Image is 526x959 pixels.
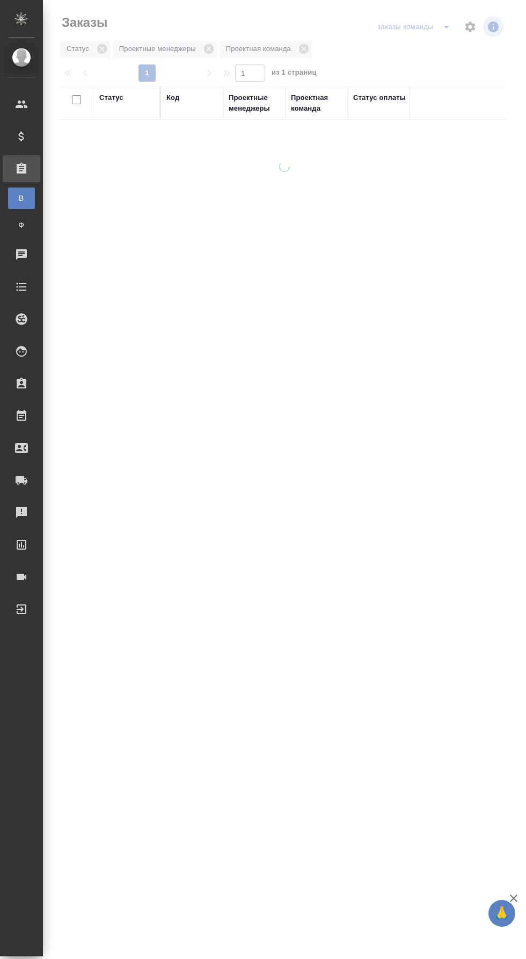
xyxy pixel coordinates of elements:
[166,92,179,103] div: Код
[13,193,30,204] span: В
[353,92,406,103] div: Статус оплаты
[8,214,35,236] a: Ф
[488,900,515,927] button: 🙏
[291,92,342,114] div: Проектная команда
[8,188,35,209] a: В
[13,220,30,230] span: Ф
[99,92,123,103] div: Статус
[229,92,280,114] div: Проектные менеджеры
[493,902,511,925] span: 🙏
